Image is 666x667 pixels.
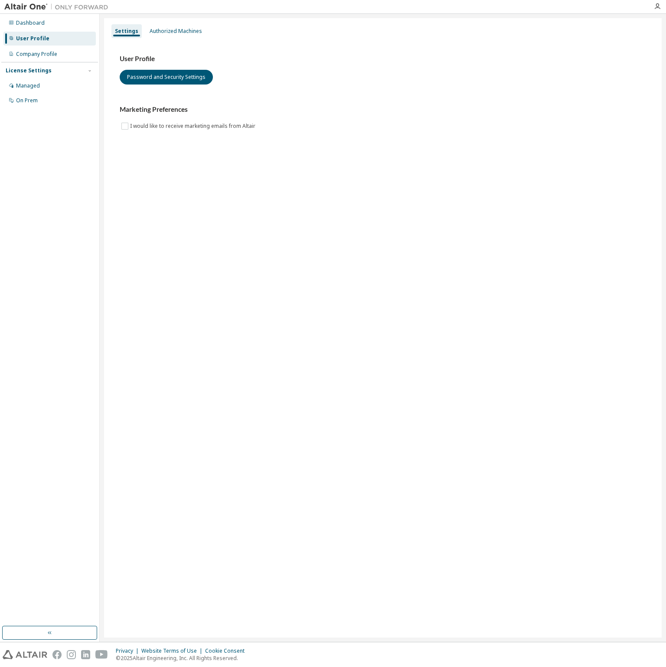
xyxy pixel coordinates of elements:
[16,82,40,89] div: Managed
[116,654,250,662] p: © 2025 Altair Engineering, Inc. All Rights Reserved.
[95,650,108,659] img: youtube.svg
[3,650,47,659] img: altair_logo.svg
[16,51,57,58] div: Company Profile
[150,28,202,35] div: Authorized Machines
[130,121,257,131] label: I would like to receive marketing emails from Altair
[16,20,45,26] div: Dashboard
[120,55,646,63] h3: User Profile
[205,647,250,654] div: Cookie Consent
[6,67,52,74] div: License Settings
[81,650,90,659] img: linkedin.svg
[67,650,76,659] img: instagram.svg
[52,650,62,659] img: facebook.svg
[16,35,49,42] div: User Profile
[4,3,113,11] img: Altair One
[120,105,646,114] h3: Marketing Preferences
[120,70,213,85] button: Password and Security Settings
[115,28,138,35] div: Settings
[116,647,141,654] div: Privacy
[141,647,205,654] div: Website Terms of Use
[16,97,38,104] div: On Prem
